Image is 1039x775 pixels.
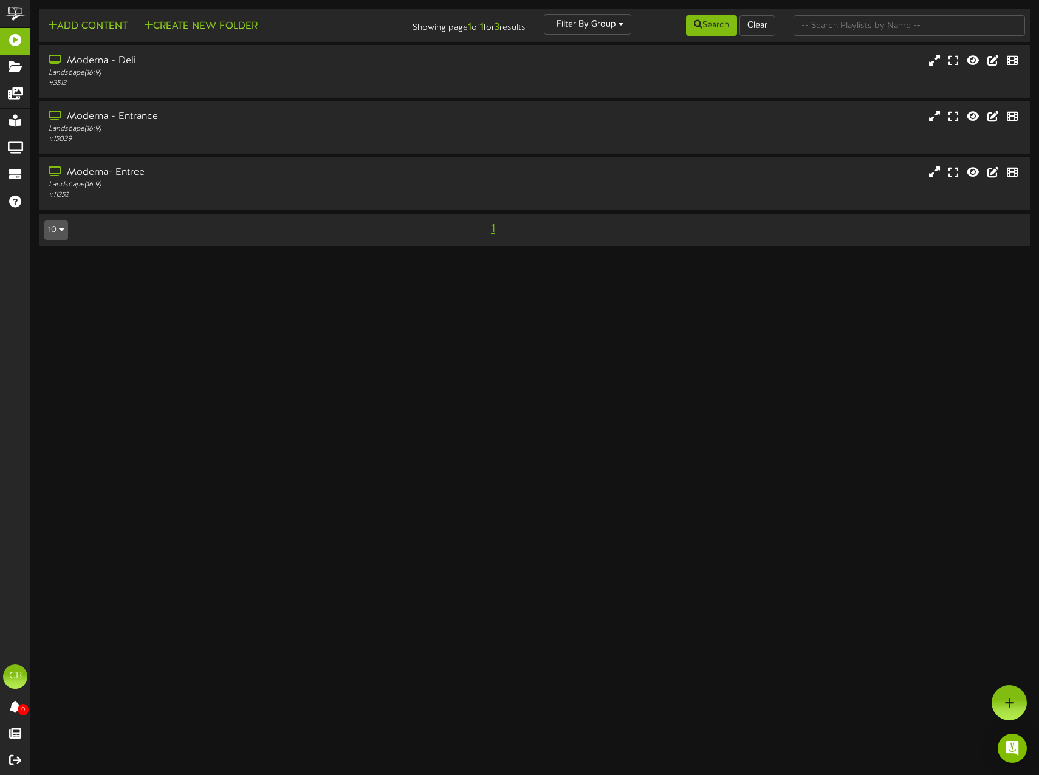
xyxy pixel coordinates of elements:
[49,134,443,145] div: # 15039
[794,15,1025,36] input: -- Search Playlists by Name --
[49,110,443,124] div: Moderna - Entrance
[49,78,443,89] div: # 3513
[488,222,498,236] span: 1
[44,220,68,240] button: 10
[49,54,443,68] div: Moderna - Deli
[49,166,443,180] div: Moderna- Entree
[3,664,27,689] div: CB
[49,124,443,134] div: Landscape ( 16:9 )
[998,734,1027,763] div: Open Intercom Messenger
[480,22,484,33] strong: 1
[686,15,737,36] button: Search
[739,15,775,36] button: Clear
[44,19,131,34] button: Add Content
[495,22,499,33] strong: 3
[368,14,535,35] div: Showing page of for results
[49,190,443,200] div: # 11352
[49,68,443,78] div: Landscape ( 16:9 )
[140,19,261,34] button: Create New Folder
[468,22,471,33] strong: 1
[18,704,29,715] span: 0
[49,180,443,190] div: Landscape ( 16:9 )
[544,14,631,35] button: Filter By Group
